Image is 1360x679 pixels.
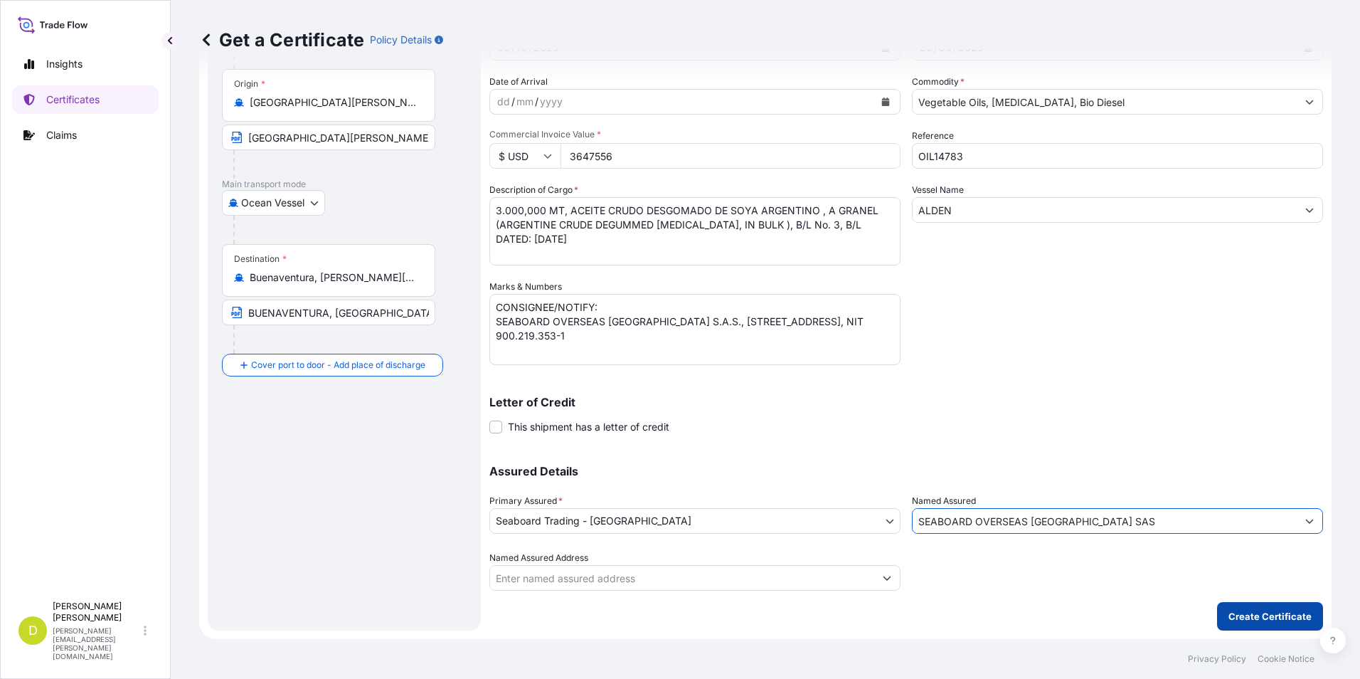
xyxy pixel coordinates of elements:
input: Origin [250,95,418,110]
input: Type to search vessel name or IMO [913,197,1297,223]
a: Privacy Policy [1188,653,1246,665]
button: Calendar [874,90,897,113]
a: Certificates [12,85,159,114]
a: Cookie Notice [1258,653,1314,665]
span: This shipment has a letter of credit [508,420,669,434]
label: Named Assured [912,494,976,508]
label: Reference [912,129,954,143]
div: day, [496,93,511,110]
input: Text to appear on certificate [222,300,435,325]
button: Show suggestions [1297,197,1322,223]
p: Certificates [46,93,100,107]
label: Commodity [912,75,965,89]
span: Ocean Vessel [241,196,304,210]
div: year, [538,93,564,110]
p: Get a Certificate [199,28,364,51]
p: Policy Details [370,33,432,47]
p: Letter of Credit [489,396,1323,408]
label: Vessel Name [912,183,964,197]
button: Cover port to door - Add place of discharge [222,354,443,377]
p: Create Certificate [1228,609,1312,623]
button: Seaboard Trading - [GEOGRAPHIC_DATA] [489,508,901,534]
input: Enter booking reference [912,143,1323,169]
input: Destination [250,270,418,285]
span: Commercial Invoice Value [489,129,901,140]
input: Type to search commodity [913,89,1297,115]
button: Create Certificate [1217,602,1323,631]
div: Origin [234,78,265,90]
span: Primary Assured [489,494,563,508]
label: Named Assured Address [489,551,588,565]
input: Assured Name [913,508,1297,534]
button: Show suggestions [1297,89,1322,115]
p: Insights [46,57,83,71]
input: Text to appear on certificate [222,125,435,150]
p: Assured Details [489,465,1323,477]
label: Marks & Numbers [489,280,562,294]
div: month, [515,93,535,110]
a: Claims [12,121,159,149]
input: Enter amount [561,143,901,169]
div: / [511,93,515,110]
span: Seaboard Trading - [GEOGRAPHIC_DATA] [496,514,691,528]
div: Destination [234,253,287,265]
p: Claims [46,128,77,142]
p: [PERSON_NAME][EMAIL_ADDRESS][PERSON_NAME][DOMAIN_NAME] [53,626,141,660]
label: Description of Cargo [489,183,578,197]
span: Date of Arrival [489,75,548,89]
a: Insights [12,50,159,78]
button: Show suggestions [1297,508,1322,534]
p: [PERSON_NAME] [PERSON_NAME] [53,601,141,623]
span: D [28,623,38,638]
p: Main transport mode [222,179,467,190]
div: / [535,93,538,110]
span: Cover port to door - Add place of discharge [251,358,425,372]
input: Named Assured Address [490,565,874,591]
button: Show suggestions [874,565,900,591]
button: Select transport [222,190,325,216]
